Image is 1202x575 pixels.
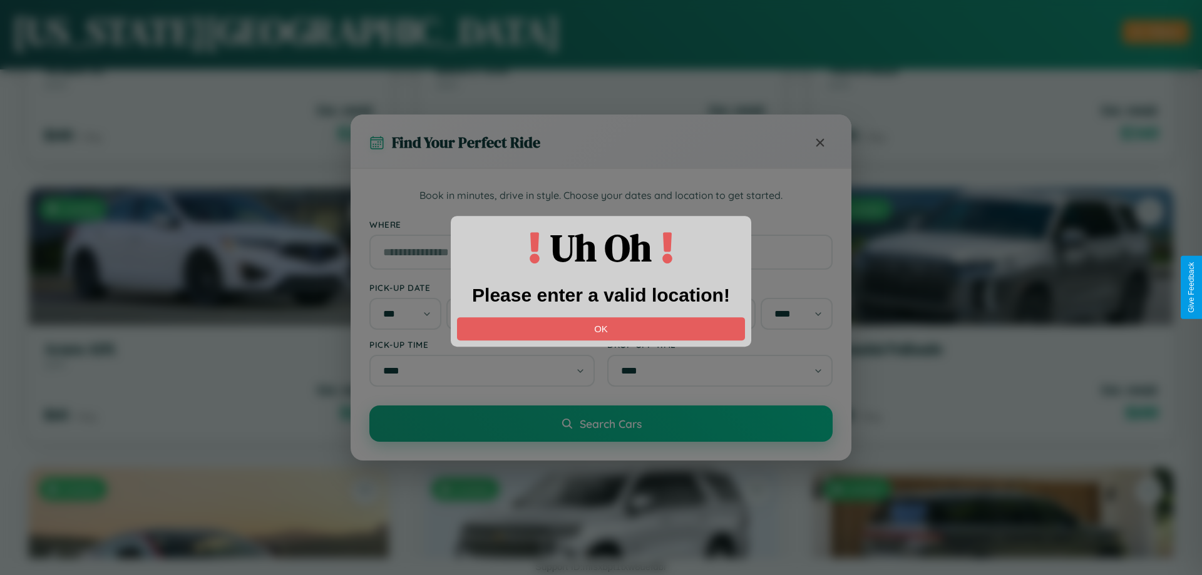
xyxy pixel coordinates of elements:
span: Search Cars [580,417,642,430]
label: Drop-off Date [607,282,833,293]
p: Book in minutes, drive in style. Choose your dates and location to get started. [369,188,833,204]
label: Drop-off Time [607,339,833,350]
label: Pick-up Date [369,282,595,293]
label: Where [369,219,833,230]
h3: Find Your Perfect Ride [392,132,540,153]
label: Pick-up Time [369,339,595,350]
